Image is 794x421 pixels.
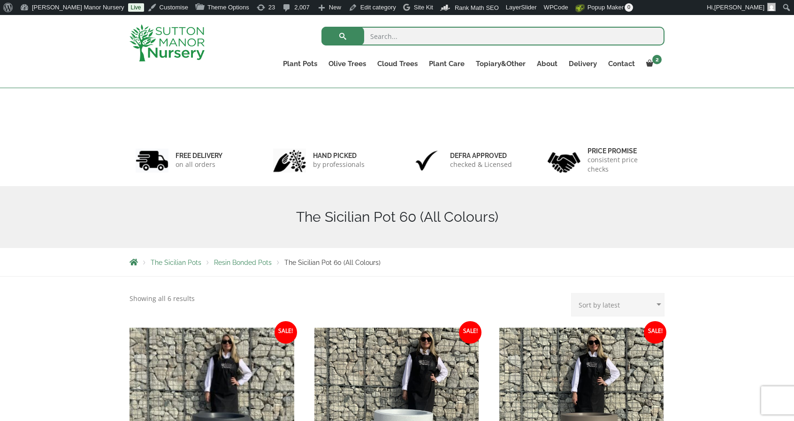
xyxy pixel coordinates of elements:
span: Sale! [644,321,666,344]
a: Contact [603,57,641,70]
img: 1.jpg [136,149,168,173]
span: Rank Math SEO [455,4,499,11]
a: Cloud Trees [372,57,423,70]
p: Showing all 6 results [130,293,195,304]
h6: hand picked [313,151,365,160]
span: 2 [652,55,662,64]
span: Sale! [459,321,481,344]
p: checked & Licensed [450,160,512,169]
p: by professionals [313,160,365,169]
a: 2 [641,57,664,70]
img: 3.jpg [410,149,443,173]
a: The Sicilian Pots [151,259,201,266]
span: Sale! [275,321,297,344]
h6: FREE DELIVERY [176,151,222,160]
a: Olive Trees [323,57,372,70]
span: Site Kit [414,4,433,11]
p: on all orders [176,160,222,169]
a: About [531,57,563,70]
a: Live [128,3,144,12]
h6: Defra approved [450,151,512,160]
span: The Sicilian Pot 60 (All Colours) [284,259,381,266]
img: 2.jpg [273,149,306,173]
p: consistent price checks [588,155,659,174]
img: 4.jpg [548,146,580,175]
a: Resin Bonded Pots [214,259,272,266]
img: logo [130,24,205,61]
h6: Price promise [588,147,659,155]
span: [PERSON_NAME] [714,4,764,11]
a: Plant Care [423,57,470,70]
a: Plant Pots [277,57,323,70]
nav: Breadcrumbs [130,258,664,266]
h1: The Sicilian Pot 60 (All Colours) [130,209,664,226]
span: 0 [625,3,633,12]
input: Search... [321,27,664,45]
a: Topiary&Other [470,57,531,70]
select: Shop order [571,293,664,316]
a: Delivery [563,57,603,70]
